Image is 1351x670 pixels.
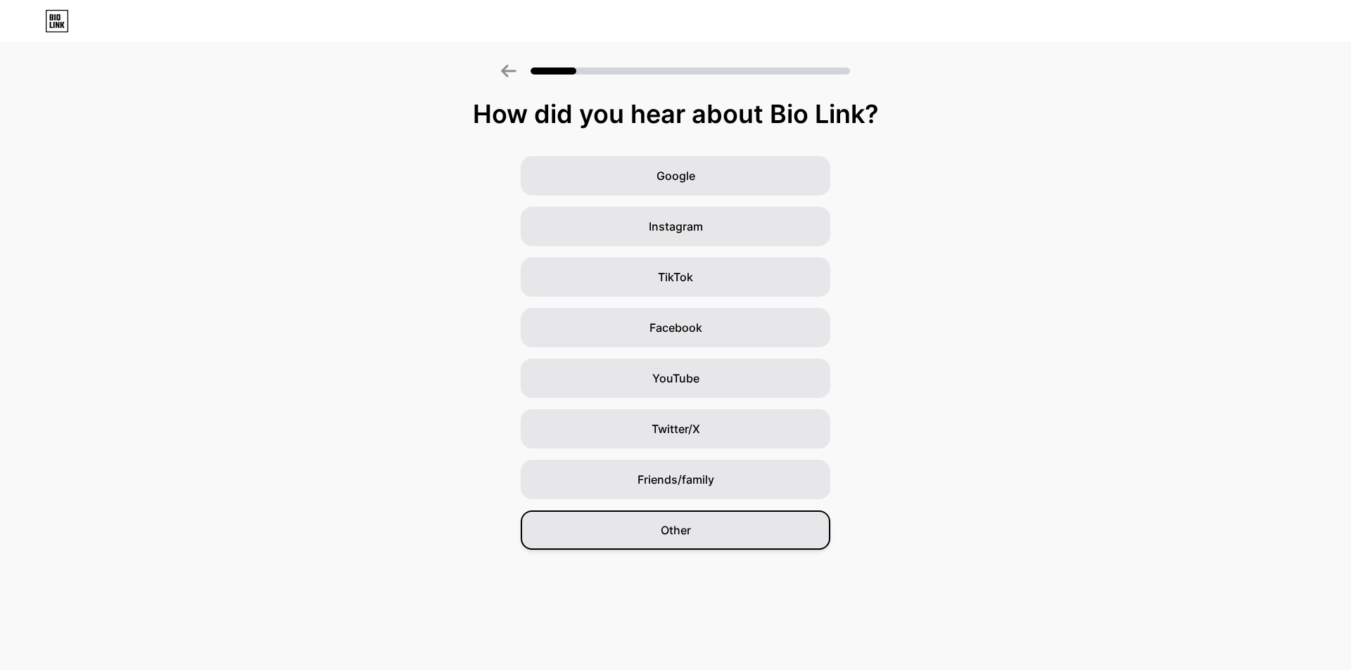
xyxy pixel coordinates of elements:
[649,218,703,235] span: Instagram
[661,522,691,539] span: Other
[652,420,700,437] span: Twitter/X
[657,167,695,184] span: Google
[7,100,1344,128] div: How did you hear about Bio Link?
[652,370,699,387] span: YouTube
[638,471,714,488] span: Friends/family
[658,269,693,285] span: TikTok
[649,319,702,336] span: Facebook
